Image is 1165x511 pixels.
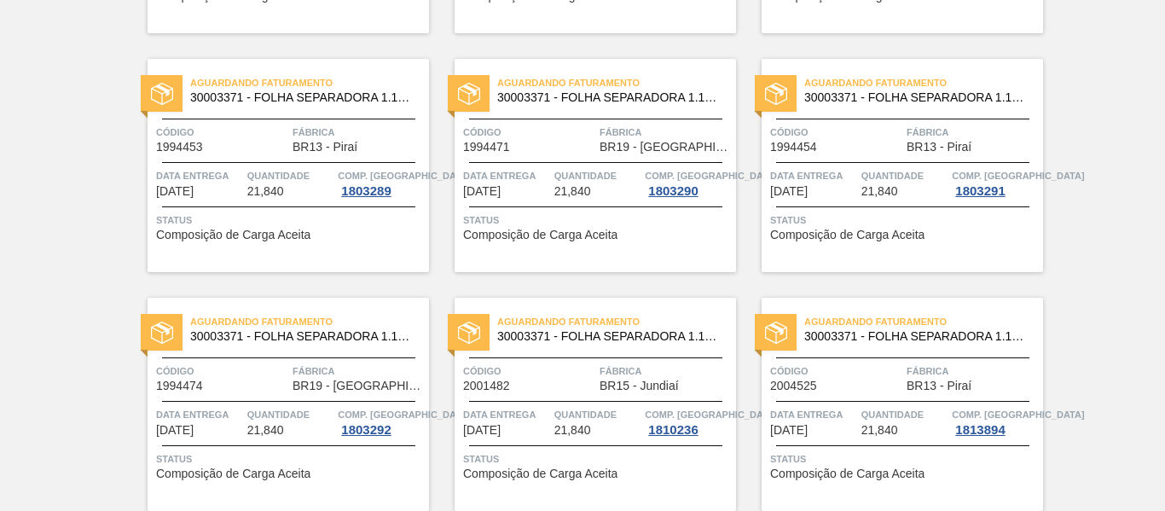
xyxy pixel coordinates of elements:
span: Status [463,450,732,467]
span: Fábrica [907,124,1039,141]
span: 29/08/2025 [156,424,194,437]
span: Quantidade [247,406,334,423]
div: 1803291 [952,184,1008,198]
span: Fábrica [907,363,1039,380]
a: Comp. [GEOGRAPHIC_DATA]1810236 [645,406,732,437]
span: Data entrega [770,406,857,423]
span: 1994454 [770,141,817,154]
img: status [151,83,173,105]
span: Composição de Carga Aceita [463,229,617,241]
span: BR19 - Nova Rio [293,380,425,392]
span: Composição de Carga Aceita [463,467,617,480]
span: Composição de Carga Aceita [156,229,310,241]
img: status [458,83,480,105]
span: 08/09/2025 [770,424,808,437]
span: Status [463,212,732,229]
div: 1803289 [338,184,394,198]
div: 1810236 [645,423,701,437]
span: Composição de Carga Aceita [770,229,924,241]
span: Aguardando Faturamento [190,74,429,91]
span: Fábrica [600,124,732,141]
span: BR13 - Piraí [293,141,357,154]
span: Quantidade [554,167,641,184]
img: status [458,322,480,344]
span: BR13 - Piraí [907,380,971,392]
a: statusAguardando Faturamento30003371 - FOLHA SEPARADORA 1.175 mm x 980 mm;Código1994453FábricaBR1... [122,59,429,272]
span: BR15 - Jundiaí [600,380,679,392]
a: statusAguardando Faturamento30003371 - FOLHA SEPARADORA 1.175 mm x 980 mm;Código1994474FábricaBR1... [122,298,429,511]
span: BR19 - Nova Rio [600,141,732,154]
span: 2001482 [463,380,510,392]
span: Código [463,124,595,141]
span: Status [770,212,1039,229]
a: statusAguardando Faturamento30003371 - FOLHA SEPARADORA 1.175 mm x 980 mm;Código2001482FábricaBR1... [429,298,736,511]
span: 21,840 [861,185,898,198]
span: Aguardando Faturamento [804,74,1043,91]
span: Data entrega [156,406,243,423]
a: statusAguardando Faturamento30003371 - FOLHA SEPARADORA 1.175 mm x 980 mm;Código1994471FábricaBR1... [429,59,736,272]
span: Aguardando Faturamento [804,313,1043,330]
span: 30003371 - FOLHA SEPARADORA 1.175 mm x 980 mm; [497,330,722,343]
span: Data entrega [463,167,550,184]
a: statusAguardando Faturamento30003371 - FOLHA SEPARADORA 1.175 mm x 980 mm;Código1994454FábricaBR1... [736,59,1043,272]
span: Código [770,124,902,141]
img: status [765,83,787,105]
span: Composição de Carga Aceita [156,467,310,480]
span: Comp. Carga [338,406,470,423]
span: 27/08/2025 [463,185,501,198]
a: statusAguardando Faturamento30003371 - FOLHA SEPARADORA 1.175 mm x 980 mm;Código2004525FábricaBR1... [736,298,1043,511]
span: 21,840 [554,185,591,198]
span: 21,840 [861,424,898,437]
span: Código [156,363,288,380]
span: Data entrega [770,167,857,184]
span: Data entrega [156,167,243,184]
span: Comp. Carga [645,406,777,423]
span: Código [770,363,902,380]
div: 1803292 [338,423,394,437]
span: 1994453 [156,141,203,154]
span: Comp. Carga [952,167,1084,184]
span: Quantidade [861,406,948,423]
a: Comp. [GEOGRAPHIC_DATA]1813894 [952,406,1039,437]
span: Quantidade [247,167,334,184]
a: Comp. [GEOGRAPHIC_DATA]1803292 [338,406,425,437]
a: Comp. [GEOGRAPHIC_DATA]1803290 [645,167,732,198]
span: Data entrega [463,406,550,423]
img: status [151,322,173,344]
span: 30003371 - FOLHA SEPARADORA 1.175 mm x 980 mm; [804,91,1029,104]
span: 03/09/2025 [463,424,501,437]
span: 21,840 [247,424,284,437]
span: Quantidade [861,167,948,184]
span: Comp. Carga [645,167,777,184]
span: 21,840 [247,185,284,198]
span: Fábrica [293,124,425,141]
span: 1994474 [156,380,203,392]
span: Fábrica [600,363,732,380]
span: Composição de Carga Aceita [770,467,924,480]
span: Status [156,450,425,467]
span: 27/08/2025 [770,185,808,198]
span: 21,840 [554,424,591,437]
span: 2004525 [770,380,817,392]
span: Aguardando Faturamento [497,74,736,91]
span: 30003371 - FOLHA SEPARADORA 1.175 mm x 980 mm; [497,91,722,104]
span: Código [463,363,595,380]
span: Status [770,450,1039,467]
a: Comp. [GEOGRAPHIC_DATA]1803289 [338,167,425,198]
span: Quantidade [554,406,641,423]
span: 1994471 [463,141,510,154]
a: Comp. [GEOGRAPHIC_DATA]1803291 [952,167,1039,198]
span: Código [156,124,288,141]
span: 25/08/2025 [156,185,194,198]
span: 30003371 - FOLHA SEPARADORA 1.175 mm x 980 mm; [190,330,415,343]
span: Aguardando Faturamento [190,313,429,330]
span: Comp. Carga [952,406,1084,423]
img: status [765,322,787,344]
span: Aguardando Faturamento [497,313,736,330]
span: BR13 - Piraí [907,141,971,154]
div: 1803290 [645,184,701,198]
span: 30003371 - FOLHA SEPARADORA 1.175 mm x 980 mm; [804,330,1029,343]
span: Comp. Carga [338,167,470,184]
span: Status [156,212,425,229]
span: 30003371 - FOLHA SEPARADORA 1.175 mm x 980 mm; [190,91,415,104]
